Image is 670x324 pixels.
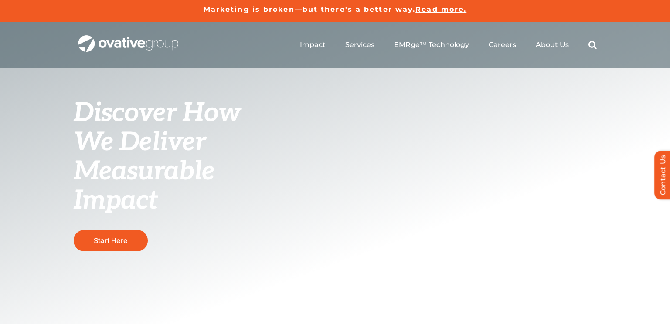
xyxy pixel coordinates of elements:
[345,40,374,49] a: Services
[204,5,416,13] a: Marketing is broken—but there's a better way.
[588,40,597,49] a: Search
[394,40,469,49] a: EMRge™ Technology
[74,98,241,129] span: Discover How
[78,34,178,43] a: OG_Full_horizontal_WHT
[536,40,569,49] a: About Us
[300,40,326,49] a: Impact
[74,127,215,216] span: We Deliver Measurable Impact
[489,40,516,49] a: Careers
[74,230,148,251] a: Start Here
[94,236,127,245] span: Start Here
[300,31,597,59] nav: Menu
[415,5,466,13] a: Read more.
